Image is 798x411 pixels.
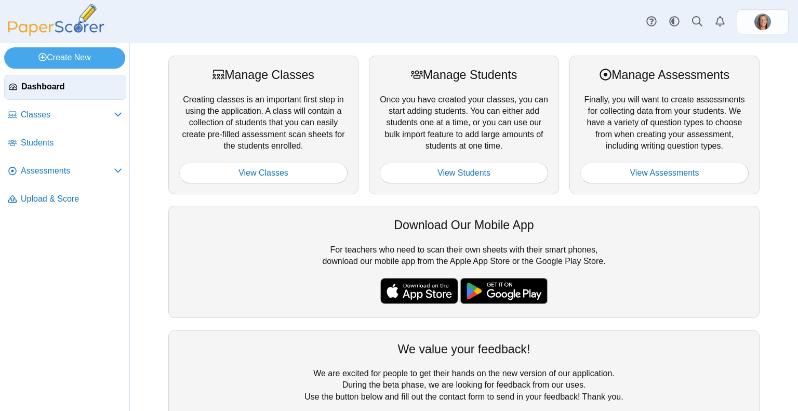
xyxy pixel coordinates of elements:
[21,109,114,121] span: Classes
[4,187,126,212] a: Upload & Score
[580,67,749,83] div: Manage Assessments
[4,4,108,36] img: PaperScorer
[179,341,749,357] div: We value your feedback!
[580,163,749,183] a: View Assessments
[21,81,122,92] span: Dashboard
[4,131,126,156] a: Students
[569,56,760,194] div: Finally, you will want to create assessments for collecting data from your students. We have a va...
[4,29,108,37] a: PaperScorer
[21,193,122,205] span: Upload & Score
[754,14,771,30] img: ps.WNEQT33M2D3P2Tkp
[179,163,348,183] a: View Classes
[380,67,548,83] div: Manage Students
[737,9,789,34] a: ps.WNEQT33M2D3P2Tkp
[4,103,126,128] a: Classes
[369,56,559,194] div: Once you have created your classes, you can start adding students. You can either add students on...
[380,278,458,304] img: apple-store-badge.svg
[21,165,114,177] span: Assessments
[4,47,125,68] a: Create New
[754,14,771,30] span: Samantha Sutphin - MRH Faculty
[4,75,126,100] a: Dashboard
[179,67,348,83] div: Manage Classes
[4,159,126,184] a: Assessments
[168,206,760,318] div: For teachers who need to scan their own sheets with their smart phones, download our mobile app f...
[179,217,749,233] div: Download Our Mobile App
[380,163,548,183] a: View Students
[168,56,358,194] div: Creating classes is an important first step in using the application. A class will contain a coll...
[21,137,122,149] span: Students
[460,278,548,304] img: google-play-badge.png
[709,10,731,33] a: Alerts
